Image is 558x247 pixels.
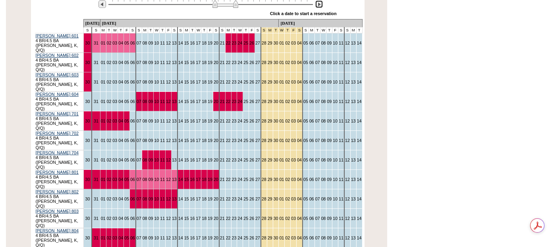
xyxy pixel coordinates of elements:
a: 17 [196,60,201,65]
a: 04 [297,80,302,84]
a: 02 [285,119,290,123]
a: 17 [196,80,201,84]
a: 02 [107,80,112,84]
a: 20 [214,138,218,143]
a: 08 [143,158,147,162]
a: 16 [190,99,195,104]
a: 13 [351,60,356,65]
a: 29 [268,99,272,104]
a: 10 [154,60,159,65]
a: 30 [274,41,278,45]
a: 12 [166,41,171,45]
a: 06 [130,138,135,143]
a: 30 [85,138,90,143]
a: 11 [160,119,165,123]
a: 26 [249,138,254,143]
a: 28 [262,99,266,104]
a: 22 [226,41,231,45]
a: 13 [351,119,356,123]
a: 16 [190,60,195,65]
a: 08 [321,41,326,45]
a: 10 [154,41,159,45]
a: [PERSON_NAME] 704 [36,150,79,155]
a: 01 [279,99,284,104]
a: 03 [112,41,117,45]
a: 31 [94,158,98,162]
a: 08 [321,138,326,143]
a: 07 [137,80,141,84]
a: 18 [202,60,207,65]
a: 19 [208,99,212,104]
a: 13 [172,119,177,123]
a: 01 [101,41,106,45]
a: [PERSON_NAME] 601 [36,33,79,38]
a: 25 [243,99,248,104]
a: 12 [345,99,350,104]
a: 30 [274,80,278,84]
a: 29 [268,138,272,143]
a: 24 [237,41,242,45]
a: 13 [172,41,177,45]
a: 10 [154,99,159,104]
a: [PERSON_NAME] 602 [36,53,79,58]
a: 11 [160,138,165,143]
a: 06 [130,80,135,84]
a: 27 [255,41,260,45]
a: 10 [154,158,159,162]
a: 03 [112,60,117,65]
a: 20 [214,41,218,45]
a: 05 [124,41,129,45]
a: 07 [137,158,141,162]
a: 02 [107,99,112,104]
a: 10 [154,119,159,123]
a: 22 [226,60,231,65]
a: 28 [262,138,266,143]
a: 21 [220,41,225,45]
a: 02 [285,41,290,45]
a: 06 [309,119,314,123]
a: 12 [166,99,171,104]
a: 04 [297,60,302,65]
a: 05 [303,60,308,65]
a: 26 [249,60,254,65]
a: 25 [243,80,248,84]
a: 12 [345,60,350,65]
a: 11 [339,99,344,104]
a: 08 [321,60,326,65]
a: 29 [268,80,272,84]
a: 09 [149,80,153,84]
a: 31 [94,41,98,45]
a: 05 [303,80,308,84]
a: 13 [351,99,356,104]
a: 11 [160,80,165,84]
a: 05 [124,80,129,84]
a: 05 [303,41,308,45]
a: 13 [351,80,356,84]
a: 13 [351,41,356,45]
a: 10 [154,138,159,143]
a: 16 [190,119,195,123]
a: 17 [196,41,201,45]
a: 21 [220,138,225,143]
a: 13 [172,138,177,143]
a: 06 [309,41,314,45]
a: 28 [262,60,266,65]
a: 30 [85,41,90,45]
a: 04 [118,138,123,143]
a: 10 [333,119,338,123]
a: 09 [149,99,153,104]
a: 12 [345,138,350,143]
a: 14 [357,60,362,65]
a: 12 [345,41,350,45]
a: 27 [255,60,260,65]
a: 23 [232,80,237,84]
a: 12 [166,158,171,162]
a: 06 [309,99,314,104]
a: 18 [202,99,207,104]
a: 15 [184,119,189,123]
a: 28 [262,119,266,123]
a: 09 [149,119,153,123]
a: 07 [137,41,141,45]
a: 14 [178,99,183,104]
a: 14 [357,99,362,104]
